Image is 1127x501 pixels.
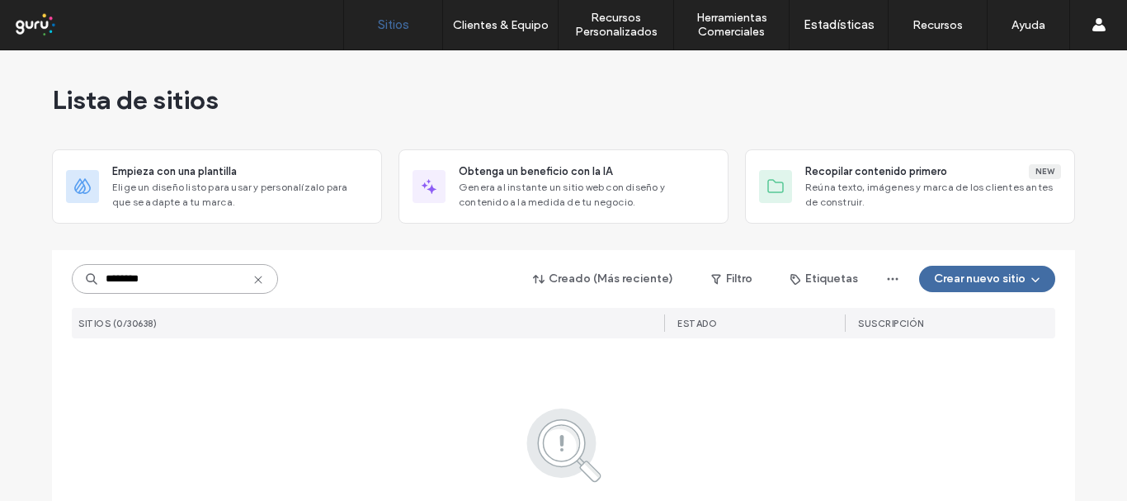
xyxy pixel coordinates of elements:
[52,83,219,116] span: Lista de sitios
[804,17,875,32] label: Estadísticas
[459,163,612,180] span: Obtenga un beneficio con la IA
[78,318,157,329] span: SITIOS (0/30638)
[112,180,368,210] span: Elige un diseño listo para usar y personalízalo para que se adapte a tu marca.
[1011,18,1045,32] label: Ayuda
[695,266,769,292] button: Filtro
[1029,164,1061,179] div: New
[459,180,714,210] span: Genera al instante un sitio web con diseño y contenido a la medida de tu negocio.
[677,318,717,329] span: ESTADO
[674,11,789,39] label: Herramientas Comerciales
[378,17,409,32] label: Sitios
[919,266,1055,292] button: Crear nuevo sitio
[519,266,688,292] button: Creado (Más reciente)
[805,180,1061,210] span: Reúna texto, imágenes y marca de los clientes antes de construir.
[398,149,729,224] div: Obtenga un beneficio con la IAGenera al instante un sitio web con diseño y contenido a la medida ...
[112,163,237,180] span: Empieza con una plantilla
[805,163,947,180] span: Recopilar contenido primero
[504,405,624,484] img: search.svg
[453,18,549,32] label: Clientes & Equipo
[858,318,924,329] span: Suscripción
[559,11,673,39] label: Recursos Personalizados
[776,266,873,292] button: Etiquetas
[745,149,1075,224] div: Recopilar contenido primeroNewReúna texto, imágenes y marca de los clientes antes de construir.
[52,149,382,224] div: Empieza con una plantillaElige un diseño listo para usar y personalízalo para que se adapte a tu ...
[35,12,81,26] span: Ayuda
[912,18,963,32] label: Recursos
